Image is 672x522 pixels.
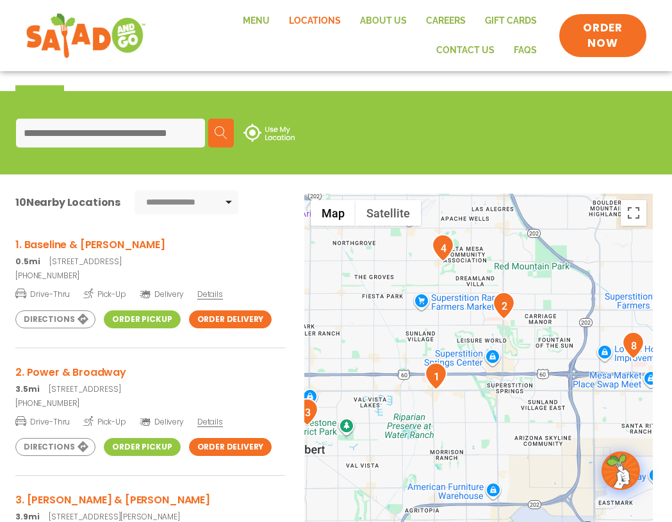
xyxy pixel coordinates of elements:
[572,21,634,51] span: ORDER NOW
[416,6,475,36] a: Careers
[15,284,285,300] a: Drive-Thru Pick-Up Delivery Details
[475,6,546,36] a: GIFT CARDS
[15,364,285,380] h3: 2. Power & Broadway
[15,438,95,456] a: Directions
[15,398,285,409] a: [PHONE_NUMBER]
[15,412,285,428] a: Drive-Thru Pick-Up Delivery Details
[15,383,285,395] p: [STREET_ADDRESS]
[26,10,146,62] img: new-SAG-logo-768×292
[104,310,180,328] a: Order Pickup
[559,14,646,58] a: ORDER NOW
[493,292,515,319] div: 2
[159,6,546,65] nav: Menu
[311,200,356,226] button: Show street map
[243,124,295,142] img: use-location.svg
[15,310,95,328] a: Directions
[15,492,285,508] h3: 3. [PERSON_NAME] & [PERSON_NAME]
[621,200,646,226] button: Toggle fullscreen view
[356,200,421,226] button: Show satellite imagery
[15,256,285,267] p: [STREET_ADDRESS]
[15,237,285,253] h3: 1. Baseline & [PERSON_NAME]
[15,237,285,267] a: 1. Baseline & [PERSON_NAME] 0.5mi[STREET_ADDRESS]
[189,310,272,328] a: Order Delivery
[622,332,644,359] div: 8
[427,36,504,65] a: Contact Us
[233,6,279,36] a: Menu
[15,194,120,210] div: Nearby Locations
[15,287,70,300] span: Drive-Thru
[15,256,40,267] strong: 0.5mi
[296,398,318,426] div: 3
[83,415,126,428] span: Pick-Up
[504,36,546,65] a: FAQs
[15,415,70,428] span: Drive-Thru
[197,289,223,299] span: Details
[15,270,285,282] a: [PHONE_NUMBER]
[15,364,285,395] a: 2. Power & Broadway 3.5mi[STREET_ADDRESS]
[189,438,272,456] a: Order Delivery
[197,416,223,427] span: Details
[279,6,350,36] a: Locations
[15,195,26,210] span: 10
[140,416,184,428] span: Delivery
[83,287,126,300] span: Pick-Up
[350,6,416,36] a: About Us
[15,383,39,394] strong: 3.5mi
[104,438,180,456] a: Order Pickup
[140,289,184,300] span: Delivery
[215,126,227,139] img: search.svg
[425,362,447,390] div: 1
[603,453,639,489] img: wpChatIcon
[15,511,39,522] strong: 3.9mi
[432,234,454,262] div: 4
